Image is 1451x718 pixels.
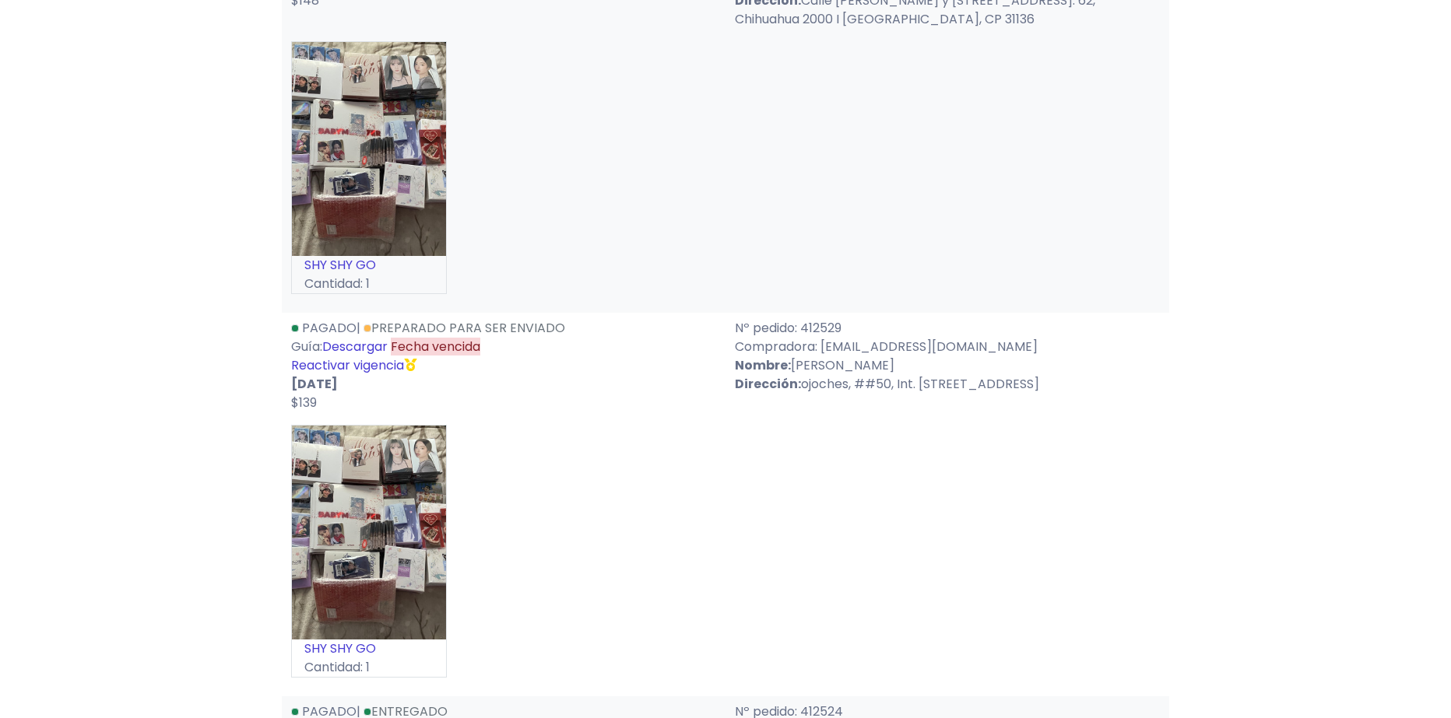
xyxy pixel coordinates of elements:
p: [DATE] [291,375,716,394]
a: Reactivar vigencia [291,356,404,374]
p: ojoches, ##50, Int. [STREET_ADDRESS] [735,375,1160,394]
a: Descargar [322,338,388,355]
p: Compradora: [EMAIL_ADDRESS][DOMAIN_NAME] [735,338,1160,356]
a: SHY SHY GO [304,256,376,274]
strong: Dirección: [735,375,801,393]
p: Cantidad: 1 [292,275,446,293]
div: | Guía: [282,319,725,412]
a: SHY SHY GO [304,639,376,657]
p: [PERSON_NAME] [735,356,1160,375]
img: small_1717646661432.jpeg [292,42,446,256]
span: Fecha vencida [391,338,480,355]
img: small_1717646661432.jpeg [292,426,446,639]
span: $139 [291,394,317,412]
strong: Nombre: [735,356,791,374]
a: Preparado para ser enviado [364,319,565,337]
i: Feature Lolapay Pro [404,359,416,371]
p: Nº pedido: 412529 [735,319,1160,338]
span: Pagado [302,319,357,337]
p: Cantidad: 1 [292,658,446,677]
